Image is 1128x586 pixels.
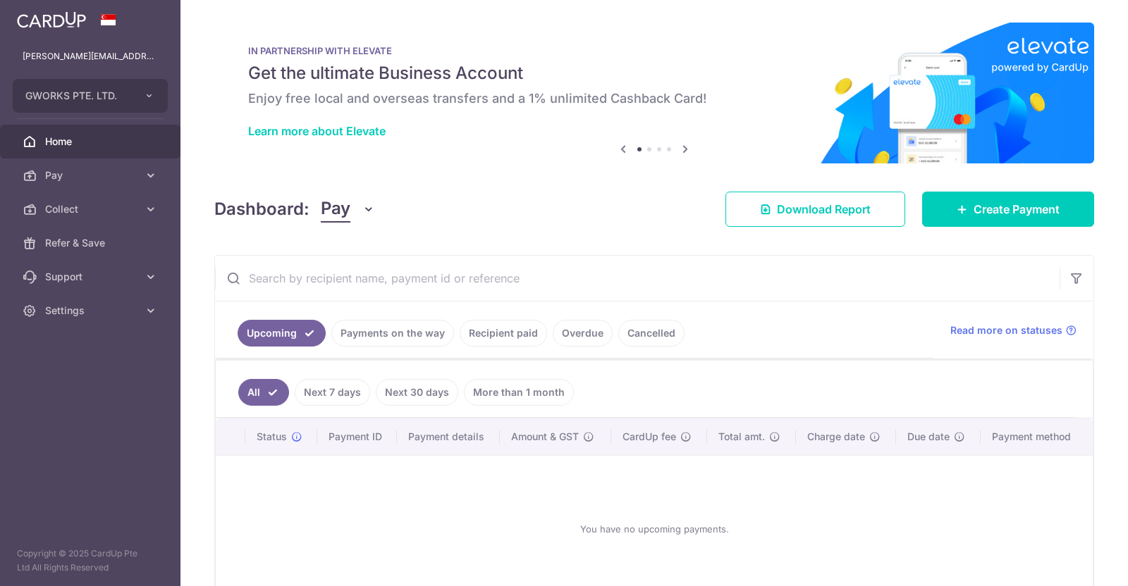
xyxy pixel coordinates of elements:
[511,430,579,444] span: Amount & GST
[331,320,454,347] a: Payments on the way
[295,379,370,406] a: Next 7 days
[23,49,158,63] p: [PERSON_NAME][EMAIL_ADDRESS][DOMAIN_NAME]
[464,379,574,406] a: More than 1 month
[248,90,1060,107] h6: Enjoy free local and overseas transfers and a 1% unlimited Cashback Card!
[950,323,1062,337] span: Read more on statuses
[257,430,287,444] span: Status
[981,418,1093,455] th: Payment method
[248,124,386,138] a: Learn more about Elevate
[13,79,168,113] button: GWORKS PTE. LTD.
[215,256,1060,301] input: Search by recipient name, payment id or reference
[974,201,1060,218] span: Create Payment
[17,11,86,28] img: CardUp
[248,45,1060,56] p: IN PARTNERSHIP WITH ELEVATE
[25,89,130,103] span: GWORKS PTE. LTD.
[321,196,350,223] span: Pay
[45,168,138,182] span: Pay
[623,430,676,444] span: CardUp fee
[922,192,1094,227] a: Create Payment
[45,202,138,216] span: Collect
[214,197,309,222] h4: Dashboard:
[807,430,865,444] span: Charge date
[214,23,1094,163] img: Renovation banner
[317,418,397,455] th: Payment ID
[553,320,613,347] a: Overdue
[397,418,501,455] th: Payment details
[725,192,905,227] a: Download Report
[718,430,765,444] span: Total amt.
[460,320,547,347] a: Recipient paid
[950,323,1077,337] a: Read more on statuses
[376,379,458,406] a: Next 30 days
[238,379,289,406] a: All
[238,320,326,347] a: Upcoming
[618,320,685,347] a: Cancelled
[45,236,138,250] span: Refer & Save
[907,430,950,444] span: Due date
[777,201,871,218] span: Download Report
[45,270,138,284] span: Support
[45,304,138,318] span: Settings
[321,196,375,223] button: Pay
[248,62,1060,85] h5: Get the ultimate Business Account
[45,135,138,149] span: Home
